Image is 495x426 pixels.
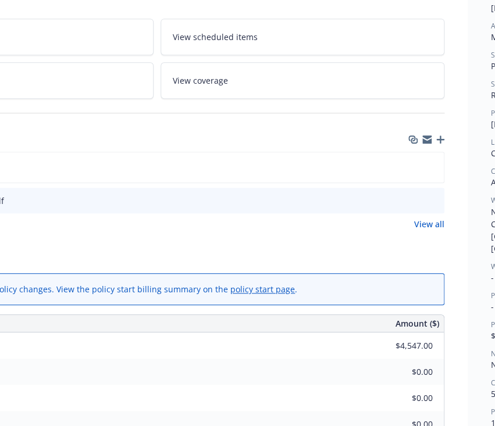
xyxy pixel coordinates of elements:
[364,363,440,381] input: 0.00
[230,284,295,295] a: policy start page
[364,337,440,355] input: 0.00
[491,272,494,283] span: -
[491,301,494,312] span: -
[364,389,440,407] input: 0.00
[161,62,445,99] a: View coverage
[429,195,440,207] button: preview file
[161,19,445,55] a: View scheduled items
[396,317,439,330] span: Amount ($)
[173,74,228,87] span: View coverage
[414,218,444,230] a: View all
[411,195,420,207] button: download file
[173,31,258,43] span: View scheduled items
